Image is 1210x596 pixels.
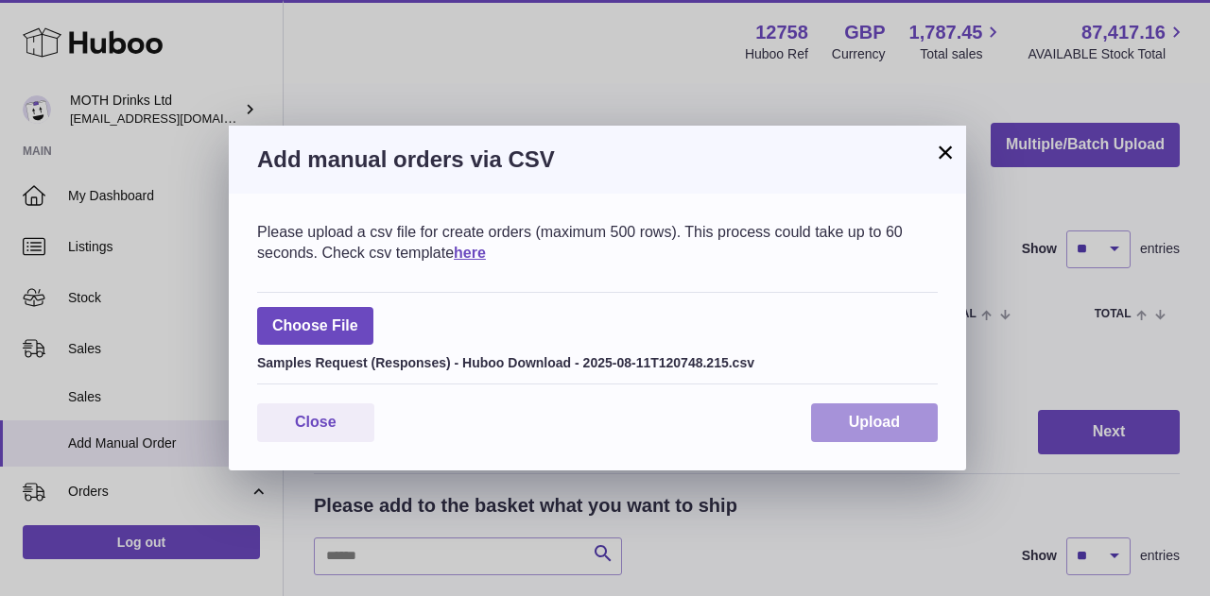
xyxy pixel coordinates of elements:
a: here [454,245,486,261]
span: Upload [849,414,900,430]
span: Close [295,414,337,430]
div: Please upload a csv file for create orders (maximum 500 rows). This process could take up to 60 s... [257,222,938,263]
div: Samples Request (Responses) - Huboo Download - 2025-08-11T120748.215.csv [257,349,938,372]
span: Choose File [257,307,373,346]
h3: Add manual orders via CSV [257,145,938,175]
button: × [934,141,957,163]
button: Close [257,403,374,442]
button: Upload [811,403,938,442]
